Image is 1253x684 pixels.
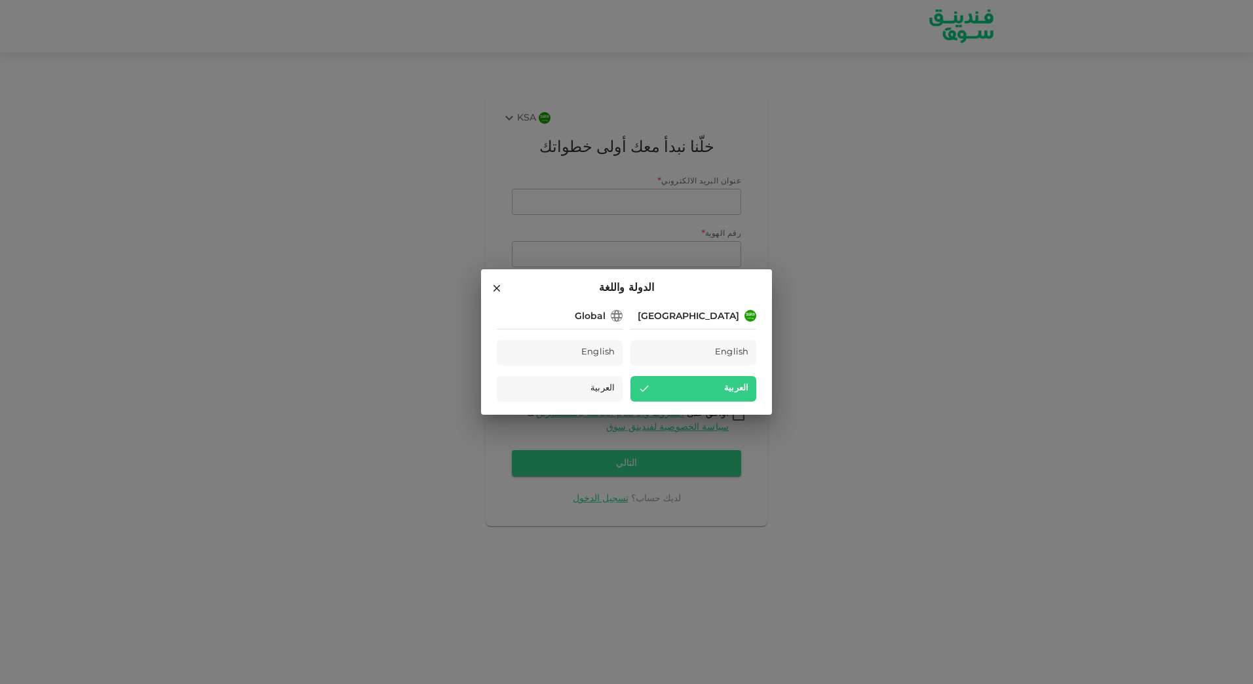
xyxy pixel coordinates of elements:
[581,345,615,360] span: English
[638,310,739,324] div: [GEOGRAPHIC_DATA]
[575,310,606,324] div: Global
[724,381,748,396] span: العربية
[744,310,756,322] img: flag-sa.b9a346574cdc8950dd34b50780441f57.svg
[599,280,655,297] span: الدولة واللغة
[590,381,615,396] span: العربية
[715,345,748,360] span: English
